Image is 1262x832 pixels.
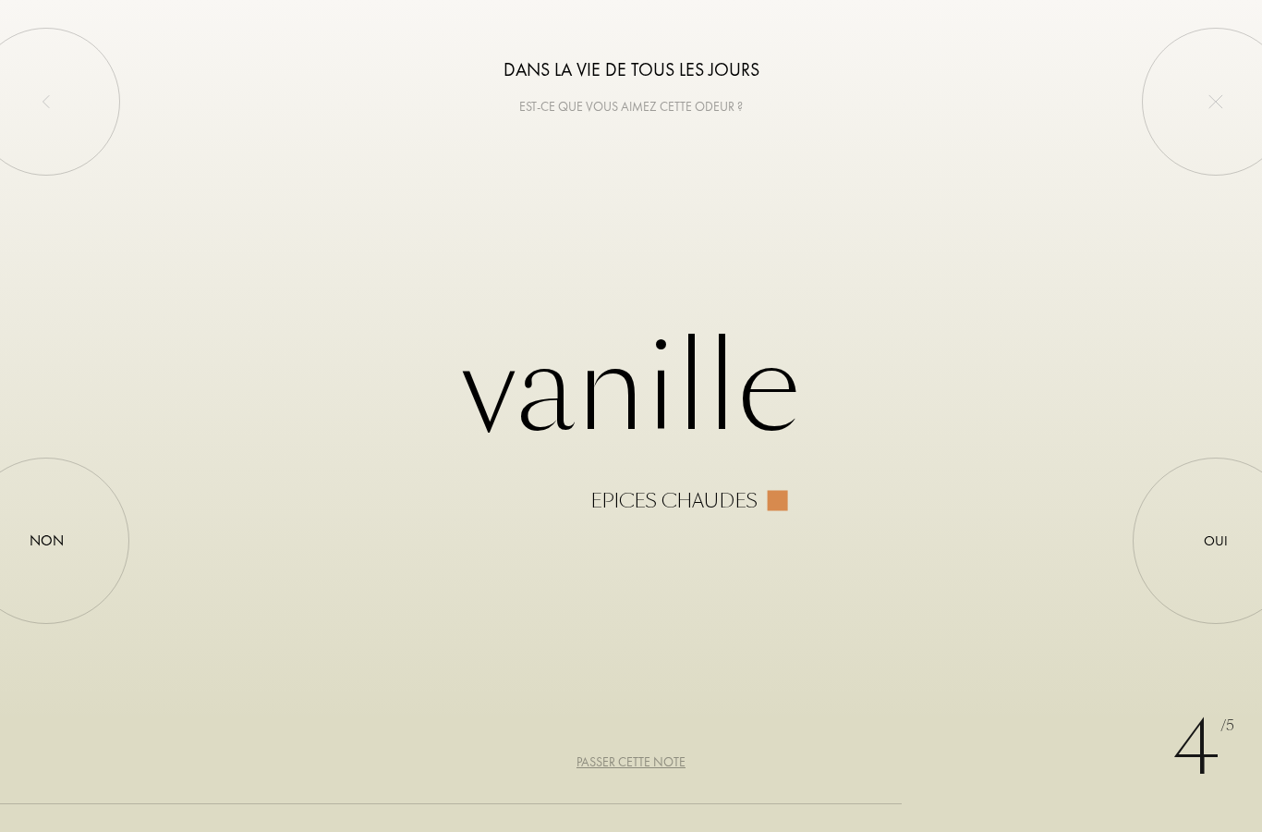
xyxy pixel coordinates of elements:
[1220,716,1234,737] span: /5
[1208,94,1223,109] img: quit_onboard.svg
[1172,693,1234,804] div: 4
[1204,531,1228,552] div: Oui
[576,752,686,772] div: Passer cette note
[30,530,64,552] div: Non
[127,322,1136,511] div: Vanille
[590,491,758,511] div: Epices chaudes
[39,94,54,109] img: left_onboard.svg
